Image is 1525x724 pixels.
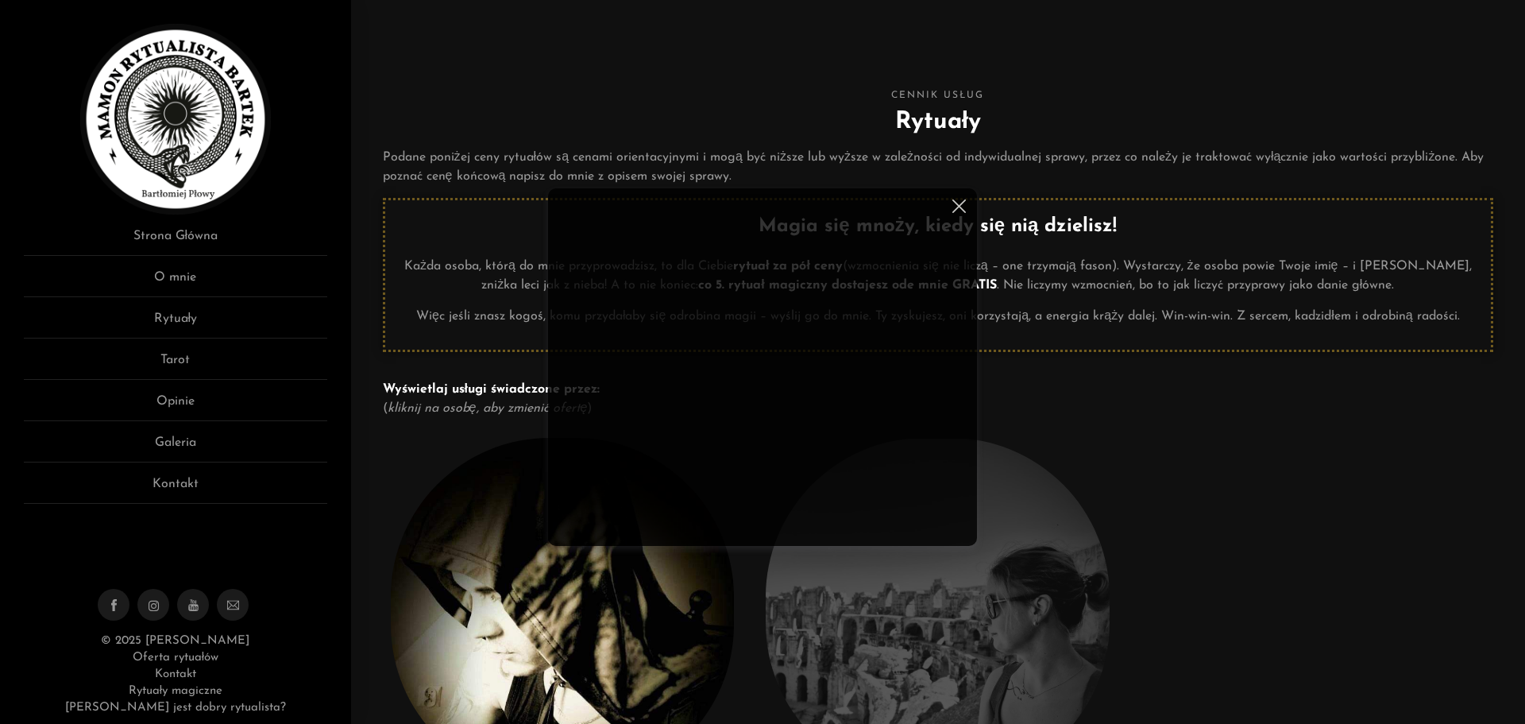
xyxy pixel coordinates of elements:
[133,652,218,664] a: Oferta rytuałów
[397,257,1479,295] p: Każda osoba, którą do mnie przyprowadzisz, to dla Ciebie (wzmocnienia się nie liczą – one trzymaj...
[383,104,1493,140] h2: Rytuały
[24,350,327,380] a: Tarot
[24,474,327,504] a: Kontakt
[383,148,1493,186] p: Podane poniżej ceny rytuałów są cenami orientacyjnymi i mogą być niższe lub wyższe w zależności o...
[24,309,327,339] a: Rytuały
[383,380,1493,418] p: ( )
[24,226,327,256] a: Strona Główna
[129,685,222,697] a: Rytuały magiczne
[383,87,1493,104] span: Cennik usług
[65,702,286,714] a: [PERSON_NAME] jest dobry rytualista?
[383,383,600,396] strong: Wyświetlaj usługi świadczone przez:
[952,199,966,213] img: cross.svg
[24,268,327,297] a: O mnie
[397,307,1479,326] p: Więc jeśli znasz kogoś, komu przydałaby się odrobina magii – wyślij go do mnie. Ty zyskujesz, oni...
[24,392,327,421] a: Opinie
[155,668,196,680] a: Kontakt
[388,402,588,415] em: kliknij na osobę, aby zmienić ofertę
[80,24,271,215] img: Rytualista Bartek
[24,433,327,463] a: Galeria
